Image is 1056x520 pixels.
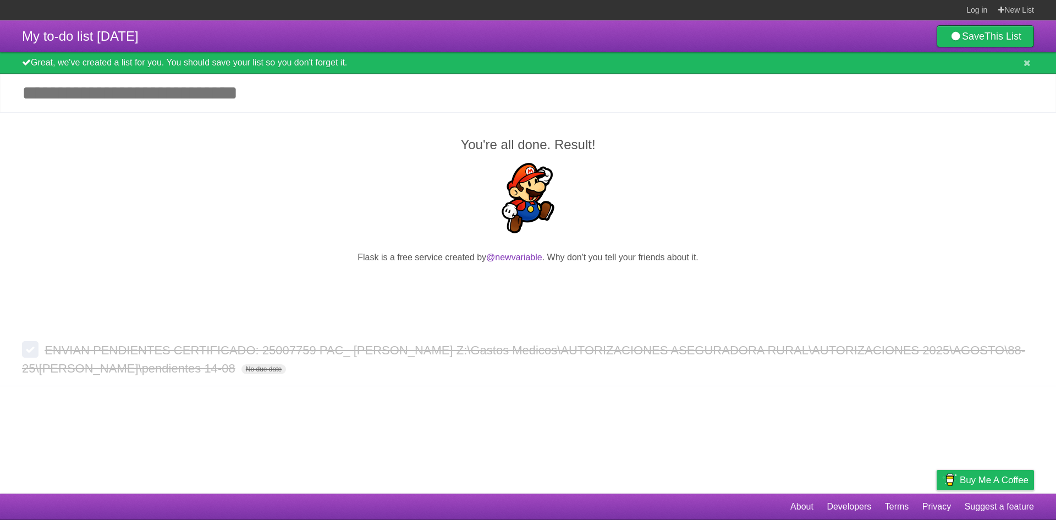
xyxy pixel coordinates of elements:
span: No due date [241,364,286,374]
a: SaveThis List [937,25,1034,47]
a: Suggest a feature [965,496,1034,517]
h2: You're all done. Result! [22,135,1034,155]
iframe: X Post Button [508,278,548,293]
img: Buy me a coffee [942,470,957,489]
img: Super Mario [493,163,563,233]
a: Terms [885,496,909,517]
span: Buy me a coffee [960,470,1028,490]
a: @newvariable [486,253,542,262]
span: My to-do list [DATE] [22,29,139,43]
a: Privacy [922,496,951,517]
label: Done [22,341,38,358]
a: Developers [827,496,871,517]
a: Buy me a coffee [937,470,1034,490]
p: Flask is a free service created by . Why don't you tell your friends about it. [22,251,1034,264]
b: This List [985,31,1021,42]
span: ENVIAN PENDIENTES CERTIFICADO: 25007759 PAC_ [PERSON_NAME] Z:\Gastos Medicos\AUTORIZACIONES ASEGU... [22,343,1025,375]
a: About [790,496,813,517]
